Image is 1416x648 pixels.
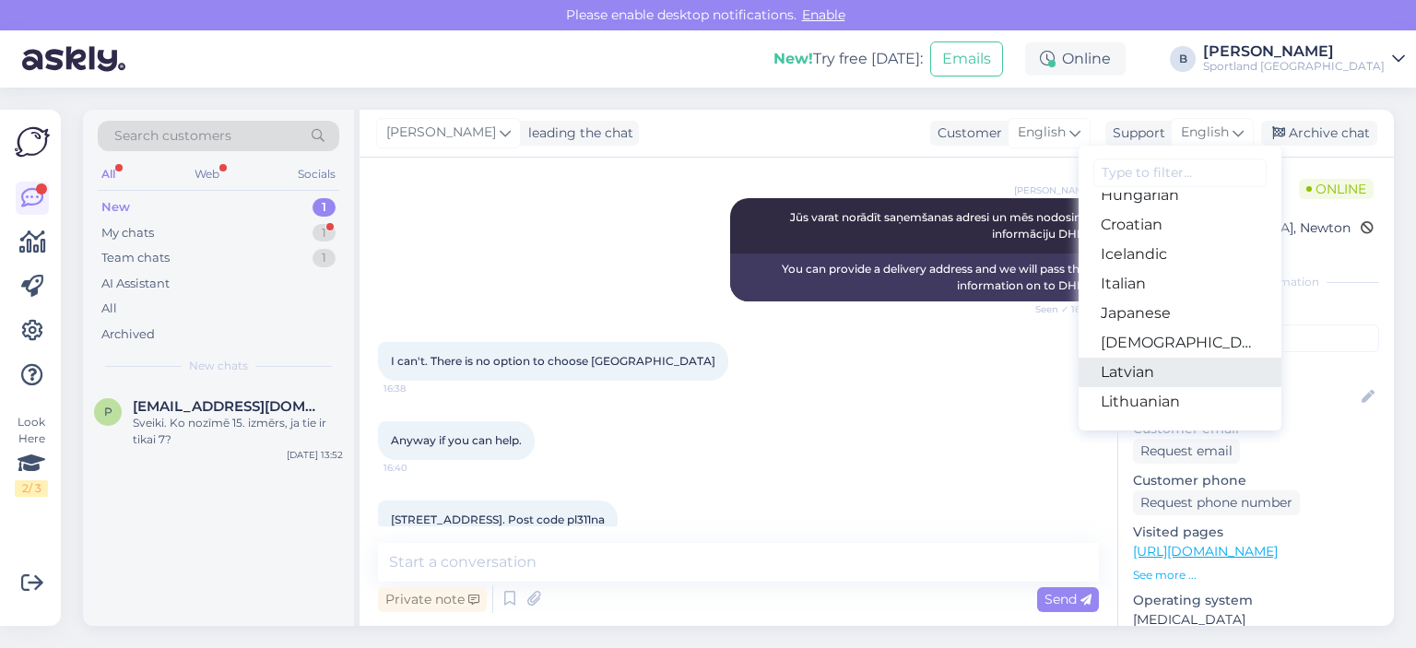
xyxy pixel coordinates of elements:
[1203,59,1385,74] div: Sportland [GEOGRAPHIC_DATA]
[191,162,223,186] div: Web
[1079,240,1281,269] a: Icelandic
[101,198,130,217] div: New
[101,249,170,267] div: Team chats
[1133,471,1379,490] p: Customer phone
[294,162,339,186] div: Socials
[1133,490,1300,515] div: Request phone number
[930,124,1002,143] div: Customer
[1133,591,1379,610] p: Operating system
[1133,523,1379,542] p: Visited pages
[15,124,50,159] img: Askly Logo
[383,382,453,395] span: 16:38
[1170,46,1196,72] div: B
[1079,328,1281,358] a: [DEMOGRAPHIC_DATA]
[1025,42,1126,76] div: Online
[313,224,336,242] div: 1
[1079,387,1281,417] a: Lithuanian
[101,300,117,318] div: All
[1203,44,1405,74] a: [PERSON_NAME]Sportland [GEOGRAPHIC_DATA]
[15,480,48,497] div: 2 / 3
[1044,591,1091,607] span: Send
[1261,121,1377,146] div: Archive chat
[378,587,487,612] div: Private note
[1079,181,1281,210] a: Hungarian
[730,253,1099,301] div: You can provide a delivery address and we will pass the information on to DHL.
[391,433,522,447] span: Anyway if you can help.
[796,6,851,23] span: Enable
[313,249,336,267] div: 1
[1181,123,1229,143] span: English
[1024,302,1093,316] span: Seen ✓ 16:37
[1014,183,1093,197] span: [PERSON_NAME]
[114,126,231,146] span: Search customers
[1079,269,1281,299] a: Italian
[1079,417,1281,446] a: Norwegian Bokmål
[133,415,343,448] div: Sveiki. Ko nozīmē 15. izmērs, ja tie ir tikai 7?
[1133,610,1379,630] p: [MEDICAL_DATA]
[521,124,633,143] div: leading the chat
[386,123,496,143] span: [PERSON_NAME]
[104,405,112,418] span: p
[790,210,1089,241] span: Jūs varat norādīt saņemšanas adresi un mēs nodosim informāciju DHL.
[313,198,336,217] div: 1
[1203,44,1385,59] div: [PERSON_NAME]
[1133,439,1240,464] div: Request email
[391,354,715,368] span: I can't. There is no option to choose [GEOGRAPHIC_DATA]
[1079,210,1281,240] a: Croatian
[15,414,48,497] div: Look Here
[1079,299,1281,328] a: Japanese
[98,162,119,186] div: All
[1105,124,1165,143] div: Support
[930,41,1003,77] button: Emails
[1133,567,1379,583] p: See more ...
[1018,123,1066,143] span: English
[287,448,343,462] div: [DATE] 13:52
[391,513,605,526] span: [STREET_ADDRESS]. Post code pl311na
[773,50,813,67] b: New!
[101,275,170,293] div: AI Assistant
[383,461,453,475] span: 16:40
[1299,179,1374,199] span: Online
[1093,159,1267,187] input: Type to filter...
[133,398,324,415] span: pbmk@inbox.lv
[101,325,155,344] div: Archived
[189,358,248,374] span: New chats
[773,48,923,70] div: Try free [DATE]:
[1079,358,1281,387] a: Latvian
[101,224,154,242] div: My chats
[1133,543,1278,560] a: [URL][DOMAIN_NAME]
